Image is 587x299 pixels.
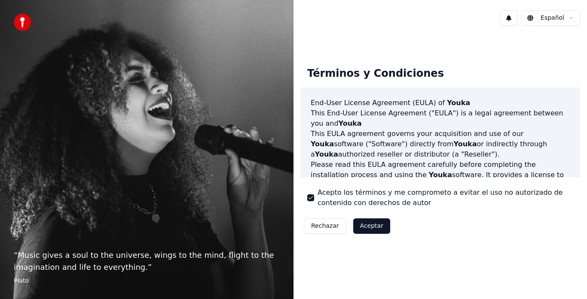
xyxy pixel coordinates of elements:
label: Acepto los términos y me comprometo a evitar el uso no autorizado de contenido con derechos de autor [318,187,573,208]
span: Youka [454,140,477,148]
button: Aceptar [353,218,390,234]
span: Youka [315,150,338,158]
p: This EULA agreement governs your acquisition and use of our software ("Software") directly from o... [311,129,570,160]
div: Términos y Condiciones [300,60,451,88]
button: Rechazar [304,218,346,234]
img: youka [14,14,31,31]
p: “ Music gives a soul to the universe, wings to the mind, flight to the imagination and life to ev... [14,249,280,273]
p: Please read this EULA agreement carefully before completing the installation process and using th... [311,160,570,201]
span: Youka [311,140,334,148]
span: Youka [339,119,362,127]
p: This End-User License Agreement ("EULA") is a legal agreement between you and [311,108,570,129]
span: Youka [429,171,452,179]
h3: End-User License Agreement (EULA) of [311,98,570,108]
span: Youka [447,99,470,107]
footer: Plato [14,277,280,285]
